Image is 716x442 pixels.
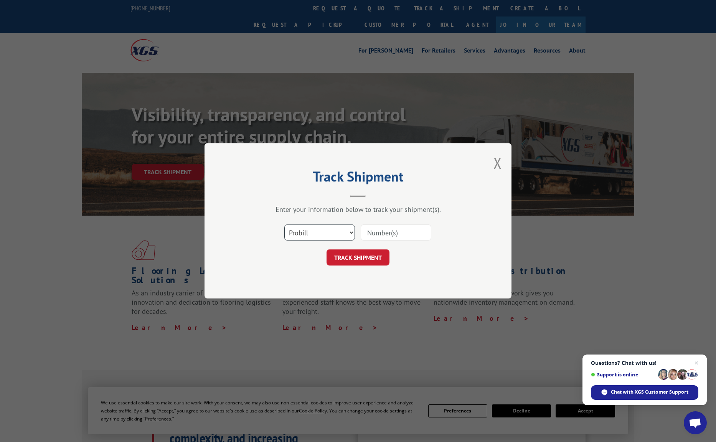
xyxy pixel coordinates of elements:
[493,153,502,173] button: Close modal
[361,225,431,241] input: Number(s)
[243,171,473,186] h2: Track Shipment
[591,385,698,400] div: Chat with XGS Customer Support
[327,250,389,266] button: TRACK SHIPMENT
[243,205,473,214] div: Enter your information below to track your shipment(s).
[591,360,698,366] span: Questions? Chat with us!
[611,389,688,396] span: Chat with XGS Customer Support
[591,372,655,378] span: Support is online
[684,411,707,434] div: Open chat
[692,358,701,368] span: Close chat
